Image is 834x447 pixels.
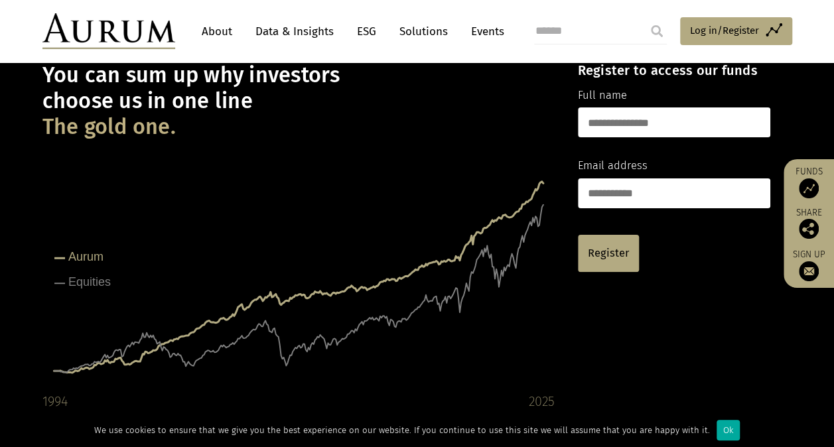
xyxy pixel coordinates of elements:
div: 2025 [529,391,555,412]
a: Events [464,19,504,44]
img: Aurum [42,13,175,49]
a: Log in/Register [680,17,792,45]
img: Share this post [799,219,819,239]
img: Access Funds [799,178,819,198]
tspan: Equities [68,275,111,288]
span: Log in/Register [690,23,759,38]
h4: Register to access our funds [578,62,770,78]
div: Ok [717,420,740,440]
tspan: Aurum [68,250,104,263]
a: ESG [350,19,383,44]
label: Email address [578,157,648,174]
a: Data & Insights [249,19,340,44]
a: Sign up [790,249,827,281]
label: Full name [578,87,627,104]
h1: You can sum up why investors choose us in one line [42,62,555,140]
div: 1994 [42,391,68,412]
div: Share [790,208,827,239]
span: The gold one. [42,114,176,140]
input: Submit [644,18,670,44]
a: Solutions [393,19,454,44]
a: Funds [790,166,827,198]
a: Register [578,235,639,272]
img: Sign up to our newsletter [799,261,819,281]
a: About [195,19,239,44]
